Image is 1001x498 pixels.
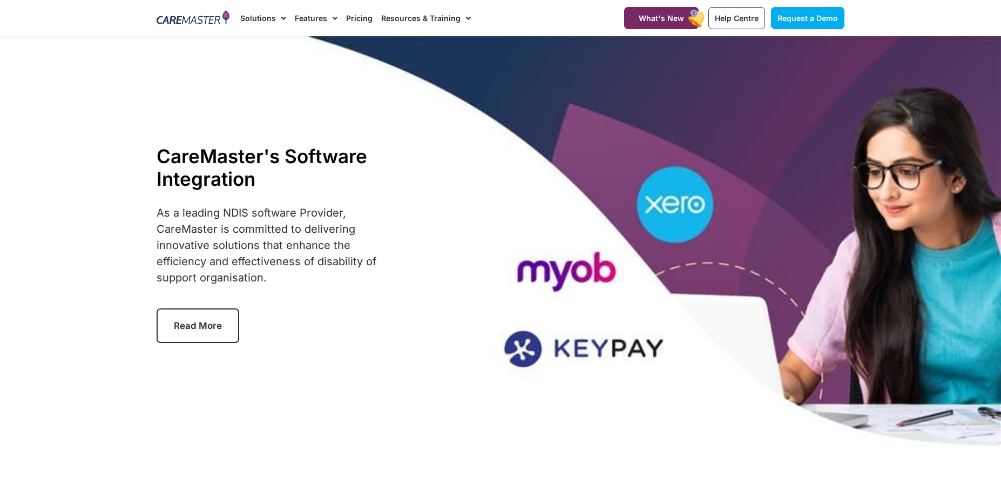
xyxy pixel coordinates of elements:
span: Help Centre [715,14,759,23]
span: Request a Demo [777,14,838,23]
span: Read More [174,320,222,331]
a: What's New [624,7,699,29]
p: As a leading NDIS software Provider, CareMaster is committed to delivering innovative solutions t... [157,205,390,286]
span: What's New [639,14,684,23]
img: CareMaster Logo [157,10,229,26]
a: Read More [157,308,239,343]
a: Request a Demo [771,7,844,29]
a: Help Centre [708,7,765,29]
h1: CareMaster's Software Integration [157,145,390,190]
